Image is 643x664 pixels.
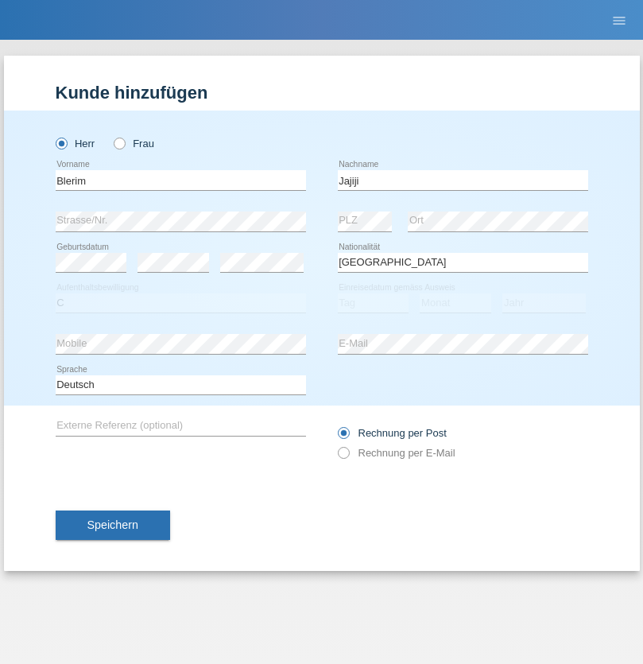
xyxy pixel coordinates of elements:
label: Rechnung per E-Mail [338,447,455,459]
span: Speichern [87,518,138,531]
input: Frau [114,138,124,148]
label: Frau [114,138,154,149]
input: Herr [56,138,66,148]
input: Rechnung per E-Mail [338,447,348,467]
i: menu [611,13,627,29]
input: Rechnung per Post [338,427,348,447]
label: Rechnung per Post [338,427,447,439]
label: Herr [56,138,95,149]
button: Speichern [56,511,170,541]
a: menu [603,15,635,25]
h1: Kunde hinzufügen [56,83,588,103]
